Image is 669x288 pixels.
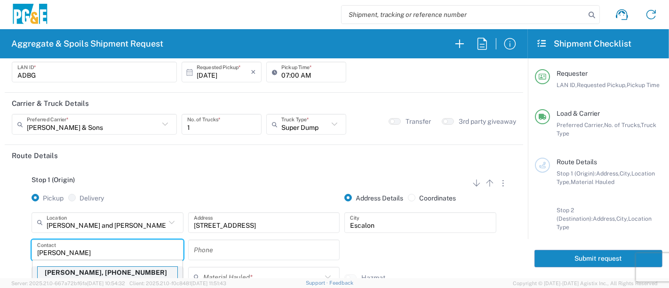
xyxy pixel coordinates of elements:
span: LAN ID, [557,81,577,88]
span: Server: 2025.21.0-667a72bf6fa [11,280,125,286]
span: City, [616,215,628,222]
span: Stop 1 (Origin): [557,170,596,177]
span: Route Details [557,158,597,166]
span: [DATE] 10:54:32 [87,280,125,286]
img: pge [11,4,49,26]
input: Shipment, tracking or reference number [342,6,585,24]
p: Aaron Buenrostro, 209-639-1674 [38,267,177,279]
label: Transfer [406,117,431,126]
label: Hazmat [361,273,385,282]
span: Requester [557,70,588,77]
span: Stop 1 (Origin) [32,176,75,184]
label: Coordinates [408,194,456,202]
span: No. of Trucks, [604,121,641,128]
i: × [251,64,256,80]
h2: Shipment Checklist [536,38,631,49]
label: 3rd party giveaway [459,117,516,126]
span: Pickup Time [627,81,660,88]
a: Support [306,280,329,286]
span: Client: 2025.21.0-f0c8481 [129,280,226,286]
span: Load & Carrier [557,110,600,117]
span: City, [620,170,631,177]
span: Preferred Carrier, [557,121,604,128]
span: Stop 2 (Destination): [557,207,593,222]
h2: Carrier & Truck Details [12,99,89,108]
span: Material Hauled [571,178,614,185]
a: Feedback [329,280,353,286]
span: Address, [593,215,616,222]
span: [DATE] 11:51:43 [191,280,226,286]
h2: Aggregate & Spoils Shipment Request [11,38,163,49]
label: Address Details [344,194,403,202]
span: Copyright © [DATE]-[DATE] Agistix Inc., All Rights Reserved [513,279,658,288]
span: Address, [596,170,620,177]
button: Submit request [534,250,662,267]
h2: Route Details [12,151,58,160]
span: Requested Pickup, [577,81,627,88]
